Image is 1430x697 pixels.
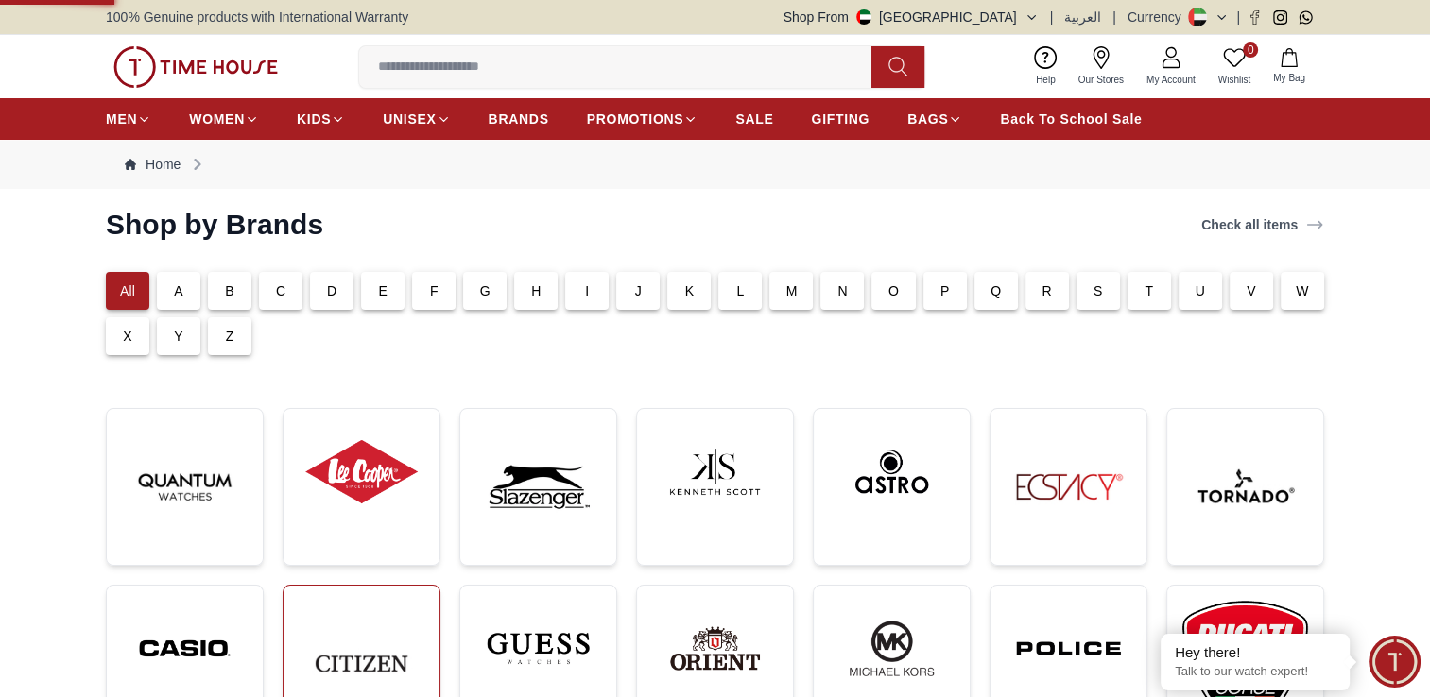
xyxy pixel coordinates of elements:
span: BRANDS [489,110,549,128]
p: R [1042,281,1051,300]
span: SALE [735,110,773,128]
img: ... [652,424,778,519]
div: Currency [1128,8,1189,26]
span: BAGS [907,110,948,128]
button: Shop From[GEOGRAPHIC_DATA] [784,8,1039,26]
a: BAGS [907,102,962,136]
p: P [940,281,950,300]
span: | [1236,8,1240,26]
a: PROMOTIONS [587,102,698,136]
span: | [1050,8,1054,26]
span: Help [1028,73,1063,87]
p: S [1094,281,1103,300]
p: W [1296,281,1308,300]
span: KIDS [297,110,331,128]
nav: Breadcrumb [106,140,1324,189]
a: GIFTING [811,102,870,136]
p: U [1196,281,1205,300]
img: ... [1006,424,1131,550]
a: KIDS [297,102,345,136]
span: | [1112,8,1116,26]
img: ... [475,424,601,550]
span: WOMEN [189,110,245,128]
p: Y [174,327,183,346]
a: Home [125,155,181,174]
p: H [531,281,541,300]
p: Z [226,327,234,346]
p: I [585,281,589,300]
p: V [1247,281,1256,300]
p: K [685,281,695,300]
span: 0 [1243,42,1258,58]
img: ... [652,601,778,696]
a: MEN [106,102,151,136]
p: A [174,281,183,300]
a: Our Stores [1067,42,1135,91]
span: My Account [1139,73,1203,87]
p: D [327,281,336,300]
img: ... [1182,424,1308,550]
span: UNISEX [383,110,436,128]
p: T [1145,281,1153,300]
p: X [123,327,132,346]
a: Instagram [1273,10,1287,25]
a: Facebook [1248,10,1262,25]
img: ... [113,46,278,88]
button: My Bag [1262,44,1317,89]
span: My Bag [1266,71,1313,85]
a: 0Wishlist [1207,42,1262,91]
img: ... [475,601,601,696]
span: Our Stores [1071,73,1131,87]
p: Talk to our watch expert! [1175,664,1335,680]
a: Check all items [1197,212,1328,238]
span: 100% Genuine products with International Warranty [106,8,408,26]
p: C [276,281,285,300]
button: العربية [1064,8,1101,26]
p: J [635,281,642,300]
p: Q [991,281,1001,300]
p: G [480,281,491,300]
p: All [120,281,135,300]
span: PROMOTIONS [587,110,684,128]
p: L [736,281,744,300]
a: SALE [735,102,773,136]
p: M [786,281,798,300]
p: O [888,281,899,300]
a: Help [1025,42,1067,91]
img: ... [122,601,248,696]
span: MEN [106,110,137,128]
a: Whatsapp [1299,10,1313,25]
img: ... [829,424,955,519]
span: Back To School Sale [1000,110,1142,128]
a: BRANDS [489,102,549,136]
p: E [378,281,388,300]
p: B [225,281,234,300]
a: WOMEN [189,102,259,136]
p: F [430,281,439,300]
img: United Arab Emirates [856,9,871,25]
div: Chat Widget [1369,636,1421,688]
a: Back To School Sale [1000,102,1142,136]
div: Hey there! [1175,643,1335,662]
img: ... [829,601,955,696]
span: Wishlist [1211,73,1258,87]
img: ... [1006,601,1131,696]
img: ... [122,424,248,550]
p: N [837,281,847,300]
a: UNISEX [383,102,450,136]
img: ... [299,424,424,519]
span: GIFTING [811,110,870,128]
h2: Shop by Brands [106,208,323,242]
